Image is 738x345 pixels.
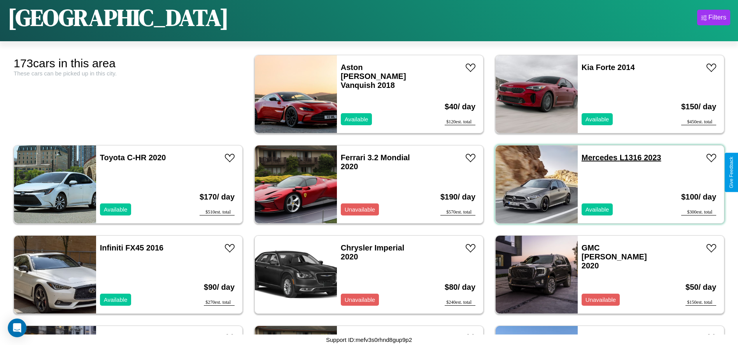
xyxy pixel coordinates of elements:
a: Lexus LC 2014 [100,334,154,342]
a: Toyota C-HR 2020 [100,153,166,162]
div: Open Intercom Messenger [8,319,26,337]
h3: $ 150 / day [681,95,716,119]
p: Available [104,204,128,215]
div: $ 240 est. total [445,299,475,306]
p: Unavailable [585,294,616,305]
h3: $ 170 / day [200,185,235,209]
h1: [GEOGRAPHIC_DATA] [8,2,229,33]
div: $ 510 est. total [200,209,235,215]
div: $ 270 est. total [204,299,235,306]
a: Infiniti FX45 2016 [100,243,163,252]
a: Kia Forte 2014 [582,63,635,72]
div: $ 300 est. total [681,209,716,215]
a: Volkswagen R32 2014 [582,334,662,342]
p: Unavailable [345,294,375,305]
p: Unavailable [345,204,375,215]
p: Available [345,114,368,124]
a: Ferrari 3.2 Mondial 2020 [341,153,410,171]
p: Support ID: mefv3s0rhnd8gup9p2 [326,334,412,345]
a: Chrysler Imperial 2020 [341,243,404,261]
h3: $ 100 / day [681,185,716,209]
h3: $ 40 / day [445,95,475,119]
a: Mercedes L1316 2023 [582,153,661,162]
div: $ 450 est. total [681,119,716,125]
h3: $ 190 / day [440,185,475,209]
div: $ 120 est. total [445,119,475,125]
div: $ 150 est. total [685,299,716,306]
h3: $ 90 / day [204,275,235,299]
button: Filters [697,10,730,25]
p: Available [585,204,609,215]
p: Available [585,114,609,124]
div: $ 570 est. total [440,209,475,215]
h3: $ 80 / day [445,275,475,299]
a: GMC [PERSON_NAME] 2020 [582,243,647,270]
div: Give Feedback [729,157,734,188]
div: These cars can be picked up in this city. [14,70,243,77]
p: Available [104,294,128,305]
a: Aston [PERSON_NAME] Vanquish 2018 [341,63,406,89]
div: Filters [708,14,726,21]
div: 173 cars in this area [14,57,243,70]
h3: $ 50 / day [685,275,716,299]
